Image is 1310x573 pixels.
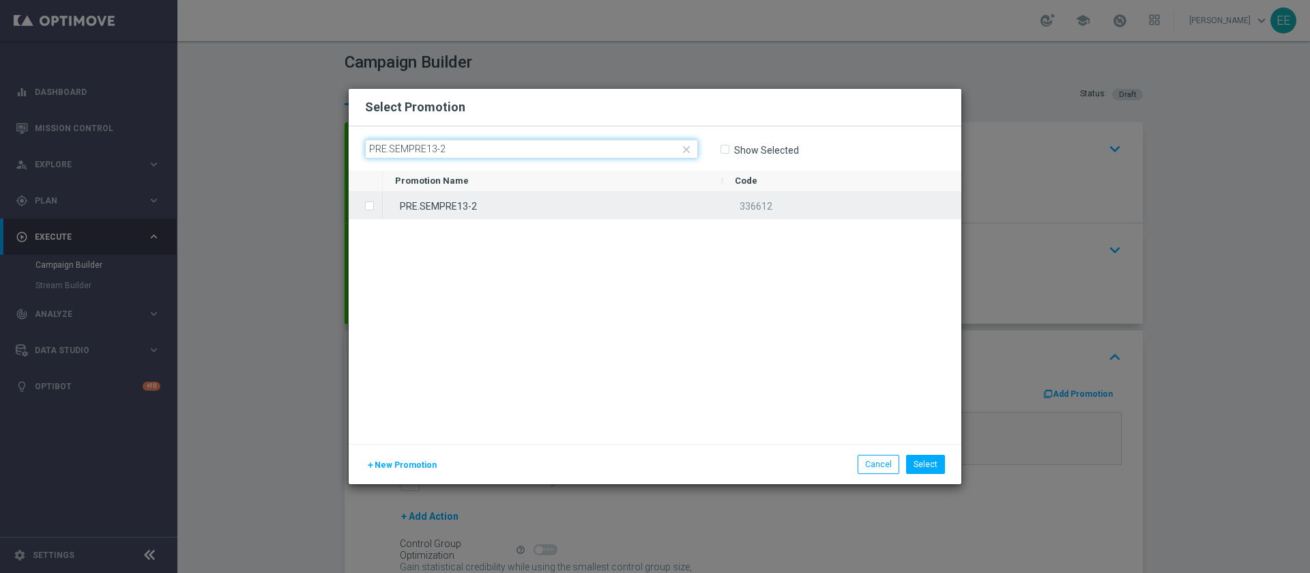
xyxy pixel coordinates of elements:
[680,143,693,156] i: close
[349,192,383,219] div: Press SPACE to select this row.
[366,461,375,469] i: add
[383,192,723,219] div: PRE.SEMPRE13-2
[365,139,698,158] input: Search by Promotion name or Promo code
[733,144,799,156] label: Show Selected
[735,176,757,186] span: Code
[395,176,469,186] span: Promotion Name
[858,455,899,474] button: Cancel
[365,99,465,115] h2: Select Promotion
[375,460,437,470] span: New Promotion
[740,201,772,212] span: 336612
[906,455,945,474] button: Select
[383,192,961,219] div: Press SPACE to select this row.
[365,458,438,473] button: New Promotion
